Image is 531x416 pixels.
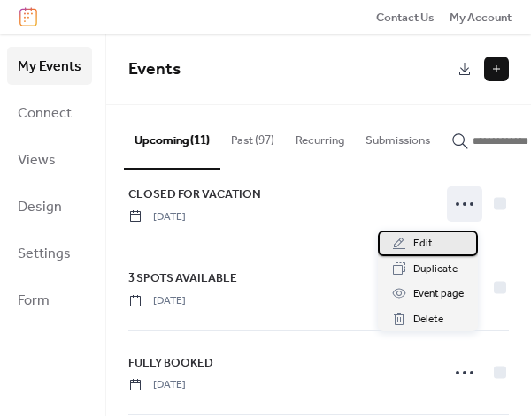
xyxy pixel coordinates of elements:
a: Form [7,281,92,319]
a: Connect [7,94,92,132]
span: 3 SPOTS AVAILABLE [128,269,237,287]
span: Delete [413,311,443,329]
a: 3 SPOTS AVAILABLE [128,269,237,288]
button: Submissions [355,105,441,167]
a: Contact Us [376,8,435,26]
a: Design [7,187,92,225]
span: [DATE] [128,293,186,309]
span: Contact Us [376,9,435,26]
span: Views [18,147,56,174]
span: CLOSED FOR VACATION [128,185,261,203]
span: Settings [18,240,71,268]
span: Design [18,193,62,221]
span: Duplicate [413,261,458,278]
button: Past (97) [220,105,285,167]
button: Recurring [285,105,355,167]
a: Settings [7,234,92,272]
span: Connect [18,100,72,127]
span: Form [18,287,50,314]
span: Event page [413,285,464,303]
img: logo [19,7,37,26]
span: My Events [18,53,81,80]
button: Upcoming (11) [124,105,220,169]
span: [DATE] [128,377,186,393]
span: [DATE] [128,209,186,225]
span: FULLY BOOKED [128,354,213,372]
a: My Events [7,47,92,85]
a: CLOSED FOR VACATION [128,185,261,204]
a: Views [7,140,92,178]
a: FULLY BOOKED [128,353,213,373]
span: Events [128,53,181,86]
span: Edit [413,235,433,253]
span: My Account [450,9,512,26]
a: My Account [450,8,512,26]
